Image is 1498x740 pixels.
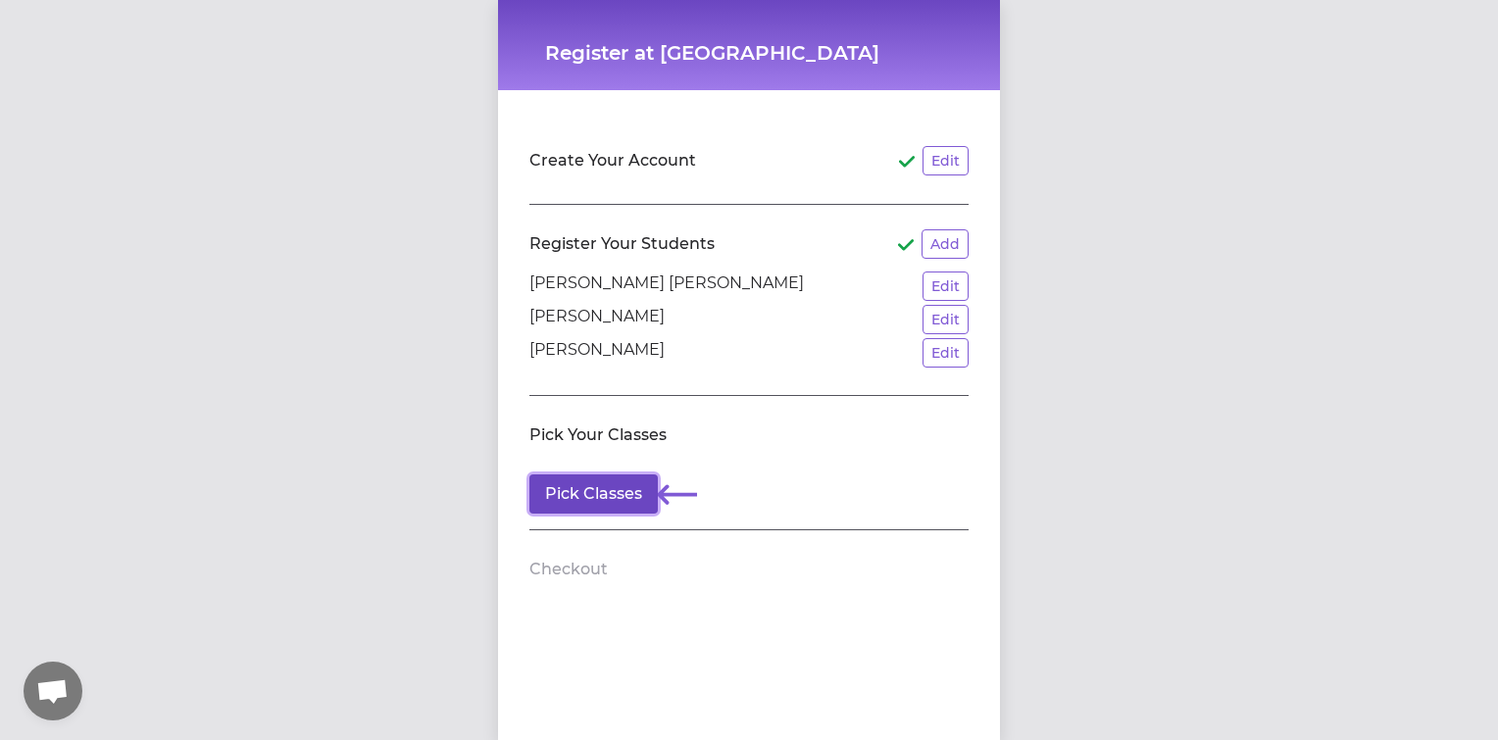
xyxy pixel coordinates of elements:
[529,338,665,368] p: [PERSON_NAME]
[24,662,82,720] div: Open chat
[529,558,608,581] h2: Checkout
[923,271,969,301] button: Edit
[545,39,953,67] h1: Register at [GEOGRAPHIC_DATA]
[923,146,969,175] button: Edit
[923,305,969,334] button: Edit
[529,423,667,447] h2: Pick Your Classes
[529,232,715,256] h2: Register Your Students
[922,229,969,259] button: Add
[923,338,969,368] button: Edit
[529,474,658,514] button: Pick Classes
[529,271,804,301] p: [PERSON_NAME] [PERSON_NAME]
[529,149,696,173] h2: Create Your Account
[529,305,665,334] p: [PERSON_NAME]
